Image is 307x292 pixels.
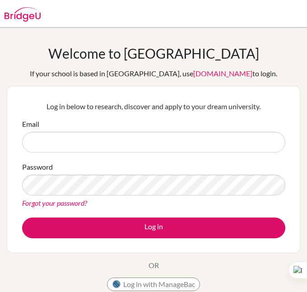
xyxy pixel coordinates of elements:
div: If your school is based in [GEOGRAPHIC_DATA], use to login. [30,68,277,79]
a: Forgot your password? [22,199,87,207]
button: Log in [22,218,285,238]
label: Email [22,119,39,130]
p: Log in below to research, discover and apply to your dream university. [22,101,285,112]
button: Log in with ManageBac [107,278,200,291]
img: Bridge-U [5,7,41,22]
h1: Welcome to [GEOGRAPHIC_DATA] [48,45,259,61]
p: OR [149,260,159,271]
label: Password [22,162,53,172]
a: [DOMAIN_NAME] [193,69,252,78]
